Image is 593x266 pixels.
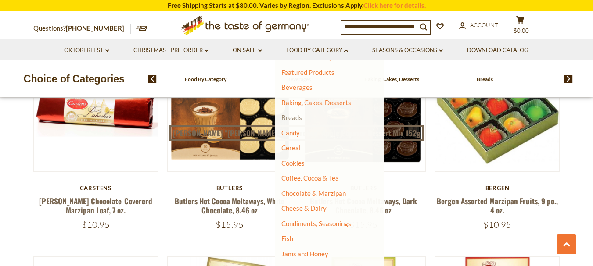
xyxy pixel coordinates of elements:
a: Cookies [281,159,305,167]
span: $10.95 [82,219,110,230]
a: Coffee, Cocoa & Tea [281,174,339,182]
a: Jams and Honey [281,250,328,258]
a: Baking, Cakes, Desserts [364,76,419,82]
a: Oktoberfest [64,46,109,55]
img: Bergen Assorted Marzipan Fruits, 9 pc., 4 oz. [435,48,560,172]
div: Bergen [435,184,560,192]
a: Bergen Assorted Marzipan Fruits, 9 pc., 4 oz. [437,195,558,216]
a: [PERSON_NAME] "[PERSON_NAME]-Puefferchen" Apple Popover Dessert Mix 152g [169,125,424,141]
a: Fish [281,234,293,242]
a: Cereal [281,144,301,152]
a: Account [459,21,498,30]
a: Chocolate & Marzipan [281,189,346,197]
a: Butlers Hot Cocoa Meltaways, White Chocolate, 8.46 oz [175,195,284,216]
a: Christmas - PRE-ORDER [133,46,208,55]
a: Baking, Cakes, Desserts [281,99,351,106]
img: previous arrow [148,75,157,83]
span: $15.95 [216,219,244,230]
a: Food By Category [286,46,348,55]
a: Featured Products [281,68,334,76]
a: Seasons & Occasions [372,46,443,55]
a: Breads [281,113,302,121]
span: $10.95 [483,219,511,230]
a: Taste of Germany Collections [281,53,366,61]
span: $0.00 [514,27,529,34]
div: Carstens [33,184,158,192]
span: Account [470,21,498,28]
button: $0.00 [507,16,534,38]
a: [PHONE_NUMBER] [66,24,124,32]
a: Condiments, Seasonings [281,220,351,227]
img: Carstens Luebeck Chocolate-Covererd Marzipan Loaf, 7 oz. [34,48,158,172]
a: Food By Category [185,76,226,82]
div: Butlers [167,184,292,192]
a: Breads [477,76,493,82]
a: [PERSON_NAME] Chocolate-Covererd Marzipan Loaf, 7 oz. [39,195,152,216]
img: next arrow [564,75,573,83]
img: Butlers Hot Cocoa Meltaways, White Chocolate, 8.46 oz [168,48,292,172]
a: Click here for details. [363,1,426,9]
a: Cheese & Dairy [281,204,327,212]
p: Questions? [33,23,131,34]
a: Beverages [281,83,313,91]
a: On Sale [233,46,262,55]
a: Download Catalog [467,46,528,55]
a: Candy [281,129,300,137]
